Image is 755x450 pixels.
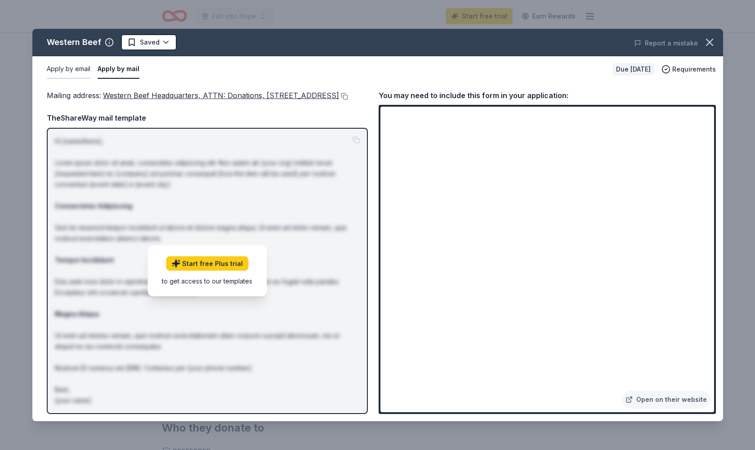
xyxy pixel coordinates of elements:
button: Report a mistake [634,38,698,49]
button: Requirements [661,64,716,75]
strong: Magna Aliqua [55,310,99,318]
div: to get access to our templates [162,276,252,285]
strong: Consectetur Adipiscing [55,202,132,210]
div: Due [DATE] [612,63,654,76]
a: Open on their website [622,391,710,409]
div: Western Beef [47,35,101,49]
button: Apply by email [47,60,90,79]
a: Start free Plus trial [166,256,248,270]
button: Apply by mail [98,60,139,79]
div: You may need to include this form in your application: [379,90,716,101]
span: Saved [140,37,160,48]
div: TheShareWay mail template [47,112,368,124]
p: Hi [name/there], Lorem ipsum dolor sit amet, consectetur adipiscing elit. Nos autem ab [your org]... [55,136,360,406]
strong: Tempor Incididunt [55,256,114,264]
div: Mailing address : [47,90,368,101]
span: Requirements [672,64,716,75]
button: Saved [121,34,177,50]
span: Western Beef Headquarters, ATTN: Donations, [STREET_ADDRESS] [103,91,339,100]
